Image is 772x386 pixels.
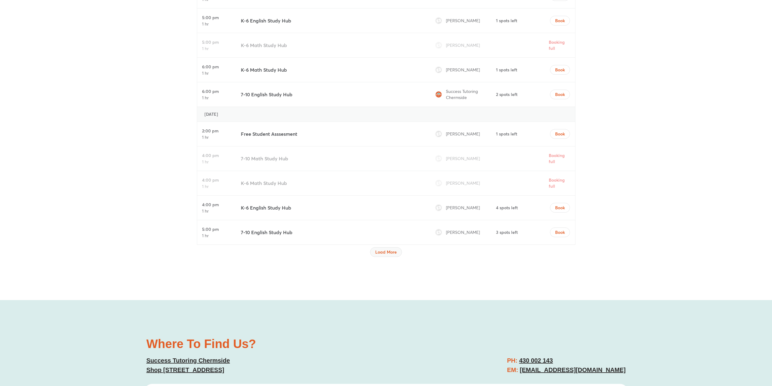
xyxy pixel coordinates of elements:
iframe: Chat Widget [671,317,772,386]
span: EM: [507,367,518,373]
h2: Where To Find Us? [147,338,380,350]
span: PH: [507,357,517,364]
a: Success Tutoring ChermsideShop [STREET_ADDRESS] [147,357,230,373]
a: 430 002 143 [519,357,553,364]
a: [EMAIL_ADDRESS][DOMAIN_NAME] [520,367,626,373]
